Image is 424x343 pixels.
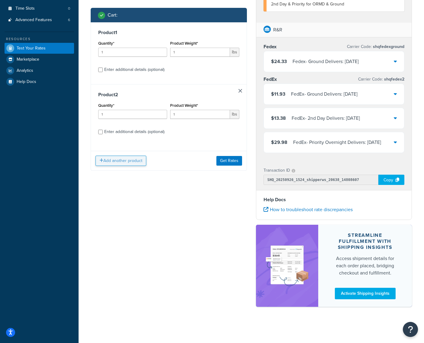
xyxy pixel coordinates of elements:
[5,14,74,26] a: Advanced Features6
[108,12,118,18] h2: Cart :
[378,175,404,185] div: Copy
[170,41,198,46] label: Product Weight*
[170,103,198,108] label: Product Weight*
[104,65,164,74] div: Enter additional details (optional)
[98,103,114,108] label: Quantity*
[95,156,146,166] button: Add another product
[98,30,239,36] h3: Product 1
[293,57,359,66] div: Fedex - Ground Delivers: [DATE]
[265,234,309,298] img: feature-image-si-e24932ea9b9fcd0ff835db86be1ff8d589347e8876e1638d903ea230a36726be.png
[5,65,74,76] a: Analytics
[372,43,404,50] span: shqfedexground
[5,37,74,42] div: Resources
[264,44,277,50] h3: Fedex
[98,48,167,57] input: 0
[273,26,282,34] p: R&R
[17,68,33,73] span: Analytics
[403,322,418,337] button: Open Resource Center
[216,156,242,166] button: Get Rates
[335,288,396,299] a: Activate Shipping Insights
[15,17,52,23] span: Advanced Features
[5,76,74,87] a: Help Docs
[271,139,287,146] span: $29.98
[264,166,290,175] p: Transaction ID
[271,91,285,97] span: $11.93
[17,79,36,84] span: Help Docs
[333,232,397,250] div: Streamline Fulfillment with Shipping Insights
[271,58,287,65] span: $24.33
[238,89,242,93] a: Remove Item
[292,114,360,122] div: FedEx - 2nd Day Delivers: [DATE]
[333,255,397,277] div: Access shipment details for each order placed, bridging checkout and fulfillment.
[264,196,405,203] h4: Help Docs
[104,128,164,136] div: Enter additional details (optional)
[358,75,404,84] p: Carrier Code:
[98,130,103,134] input: Enter additional details (optional)
[5,54,74,65] a: Marketplace
[293,138,381,147] div: FedEx - Priority Overnight Delivers: [DATE]
[68,17,70,23] span: 6
[383,76,404,82] span: shqfedex2
[271,115,286,122] span: $13.38
[170,110,230,119] input: 0.00
[230,110,239,119] span: lbs
[5,43,74,54] a: Test Your Rates
[291,90,358,98] div: FedEx - Ground Delivers: [DATE]
[68,6,70,11] span: 0
[98,41,114,46] label: Quantity*
[264,76,277,82] h3: FedEx
[5,14,74,26] li: Advanced Features
[98,110,167,119] input: 0
[264,206,353,213] a: How to troubleshoot rate discrepancies
[230,48,239,57] span: lbs
[5,3,74,14] a: Time Slots0
[17,46,46,51] span: Test Your Rates
[17,57,39,62] span: Marketplace
[347,43,404,51] p: Carrier Code:
[15,6,35,11] span: Time Slots
[5,3,74,14] li: Time Slots
[98,92,239,98] h3: Product 2
[170,48,230,57] input: 0.00
[98,68,103,72] input: Enter additional details (optional)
